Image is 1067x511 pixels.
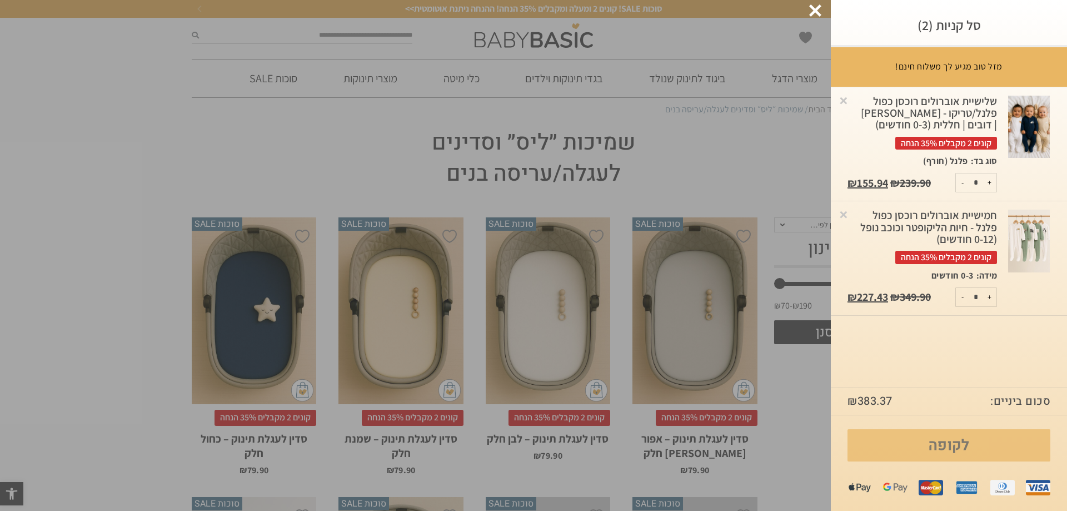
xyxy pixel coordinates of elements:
[956,173,970,192] button: -
[965,173,987,192] input: כמות המוצר
[12,8,33,18] span: עזרה
[974,270,997,282] dt: מידה:
[931,270,974,282] p: 0-3 חודשים
[847,393,857,409] span: ₪
[1008,96,1050,158] img: שלישיית אוברולים רוכסן כפול פלנל/טריקו - אריה | דובים | חללית (0-3 חודשים)
[838,209,849,220] a: Remove this item
[1008,210,1050,272] a: חמישיית אוברולים רוכסן כפול פלנל - חיות הליקופטר וכוכב נופל (0-12 חודשים)
[847,176,888,190] bdi: 155.94
[847,176,857,190] span: ₪
[890,290,931,304] bdi: 349.90
[983,288,996,306] button: +
[847,475,872,500] img: apple%20pay.png
[847,429,1050,462] a: לקופה
[990,475,1015,500] img: diners.png
[956,288,970,306] button: -
[923,155,968,167] p: פלנל (חורף)
[847,393,893,409] bdi: 383.37
[895,251,997,264] span: קונים 2 מקבלים 35% הנחה
[847,17,1050,34] h3: סל קניות (2)
[895,137,997,150] span: קונים 2 מקבלים 35% הנחה
[1026,475,1050,500] img: visa.png
[847,210,997,264] div: חמישיית אוברולים רוכסן כפול פלנל - חיות הליקופטר וכוכב נופל (0-12 חודשים)
[838,95,849,106] a: Remove this item
[883,475,908,500] img: gpay.png
[965,288,987,306] input: כמות המוצר
[895,61,1003,73] p: מזל טוב מגיע לך משלוח חינם!
[890,176,900,190] span: ₪
[847,210,997,269] a: חמישיית אוברולים רוכסן כפול פלנל - חיות הליקופטר וכוכב נופל (0-12 חודשים)קונים 2 מקבלים 35% הנחה
[983,173,996,192] button: +
[954,475,979,500] img: amex.png
[919,475,943,500] img: mastercard.png
[990,394,1050,409] strong: סכום ביניים:
[847,290,888,304] bdi: 227.43
[847,290,857,304] span: ₪
[1008,96,1050,158] a: שלישיית אוברולים רוכסן כפול פלנל/טריקו - אריה | דובים | חללית (0-3 חודשים)
[1008,210,1050,272] img: חמישיית אוברולים רוכסן כפול פלנל - חיות הליקופטר וכוכב נופל (0-12 חודשים)
[890,290,900,304] span: ₪
[968,155,997,167] dt: סוג בד:
[847,96,997,150] div: שלישיית אוברולים רוכסן כפול פלנל/טריקו - [PERSON_NAME] | דובים | חללית (0-3 חודשים)
[847,96,997,155] a: שלישיית אוברולים רוכסן כפול פלנל/טריקו - [PERSON_NAME] | דובים | חללית (0-3 חודשים)קונים 2 מקבלים...
[890,176,931,190] bdi: 239.90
